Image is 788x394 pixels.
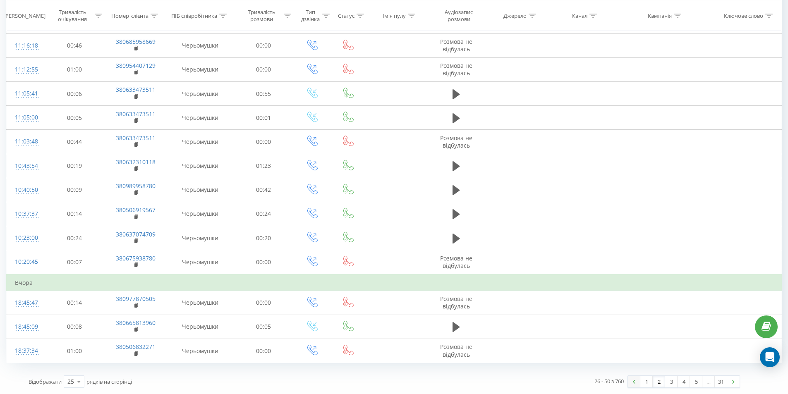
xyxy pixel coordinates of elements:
[15,62,36,78] div: 11:12:55
[234,178,294,202] td: 00:42
[45,178,105,202] td: 00:09
[15,134,36,150] div: 11:03:48
[167,226,234,250] td: Черьомушки
[678,376,690,387] a: 4
[715,376,727,387] a: 31
[690,376,702,387] a: 5
[653,376,665,387] a: 2
[234,226,294,250] td: 00:20
[15,158,36,174] div: 10:43:54
[116,86,156,93] a: 380633473511
[724,12,763,19] div: Ключове слово
[167,178,234,202] td: Черьомушки
[15,206,36,222] div: 10:37:37
[167,154,234,178] td: Черьомушки
[52,9,93,23] div: Тривалість очікування
[167,130,234,154] td: Черьомушки
[167,106,234,130] td: Черьомушки
[167,315,234,339] td: Черьомушки
[167,33,234,57] td: Черьомушки
[435,9,483,23] div: Аудіозапис розмови
[234,106,294,130] td: 00:01
[15,319,36,335] div: 18:45:09
[234,130,294,154] td: 00:00
[171,12,217,19] div: ПІБ співробітника
[45,130,105,154] td: 00:44
[648,12,672,19] div: Кампанія
[241,9,282,23] div: Тривалість розмови
[503,12,527,19] div: Джерело
[45,33,105,57] td: 00:46
[440,38,472,53] span: Розмова не відбулась
[15,182,36,198] div: 10:40:50
[116,182,156,190] a: 380989958780
[116,295,156,303] a: 380977870505
[116,62,156,69] a: 380954407129
[383,12,406,19] div: Ім'я пулу
[116,110,156,118] a: 380633473511
[234,291,294,315] td: 00:00
[234,315,294,339] td: 00:05
[116,158,156,166] a: 380632310118
[15,254,36,270] div: 10:20:45
[7,275,782,291] td: Вчора
[45,57,105,81] td: 01:00
[116,38,156,45] a: 380685958669
[15,110,36,126] div: 11:05:00
[116,206,156,214] a: 380506919567
[4,12,46,19] div: [PERSON_NAME]
[234,33,294,57] td: 00:00
[440,343,472,358] span: Розмова не відбулась
[572,12,587,19] div: Канал
[640,376,653,387] a: 1
[760,347,780,367] div: Open Intercom Messenger
[665,376,678,387] a: 3
[45,291,105,315] td: 00:14
[234,82,294,106] td: 00:55
[45,339,105,363] td: 01:00
[440,62,472,77] span: Розмова не відбулась
[167,291,234,315] td: Черьомушки
[167,82,234,106] td: Черьомушки
[116,343,156,351] a: 380506832271
[15,86,36,102] div: 11:05:41
[29,378,62,385] span: Відображати
[45,315,105,339] td: 00:08
[440,134,472,149] span: Розмова не відбулась
[167,250,234,275] td: Черьомушки
[167,57,234,81] td: Черьомушки
[45,154,105,178] td: 00:19
[167,202,234,226] td: Черьомушки
[15,295,36,311] div: 18:45:47
[45,250,105,275] td: 00:07
[234,202,294,226] td: 00:24
[440,295,472,310] span: Розмова не відбулась
[45,202,105,226] td: 00:14
[338,12,354,19] div: Статус
[45,226,105,250] td: 00:24
[116,134,156,142] a: 380633473511
[234,250,294,275] td: 00:00
[594,377,624,385] div: 26 - 50 з 760
[234,339,294,363] td: 00:00
[116,319,156,327] a: 380665813960
[116,230,156,238] a: 380637074709
[111,12,148,19] div: Номер клієнта
[167,339,234,363] td: Черьомушки
[67,377,74,386] div: 25
[440,254,472,270] span: Розмова не відбулась
[86,378,132,385] span: рядків на сторінці
[702,376,715,387] div: …
[45,82,105,106] td: 00:06
[45,106,105,130] td: 00:05
[15,343,36,359] div: 18:37:34
[234,57,294,81] td: 00:00
[116,254,156,262] a: 380675938780
[234,154,294,178] td: 01:23
[15,230,36,246] div: 10:23:00
[301,9,320,23] div: Тип дзвінка
[15,38,36,54] div: 11:16:18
